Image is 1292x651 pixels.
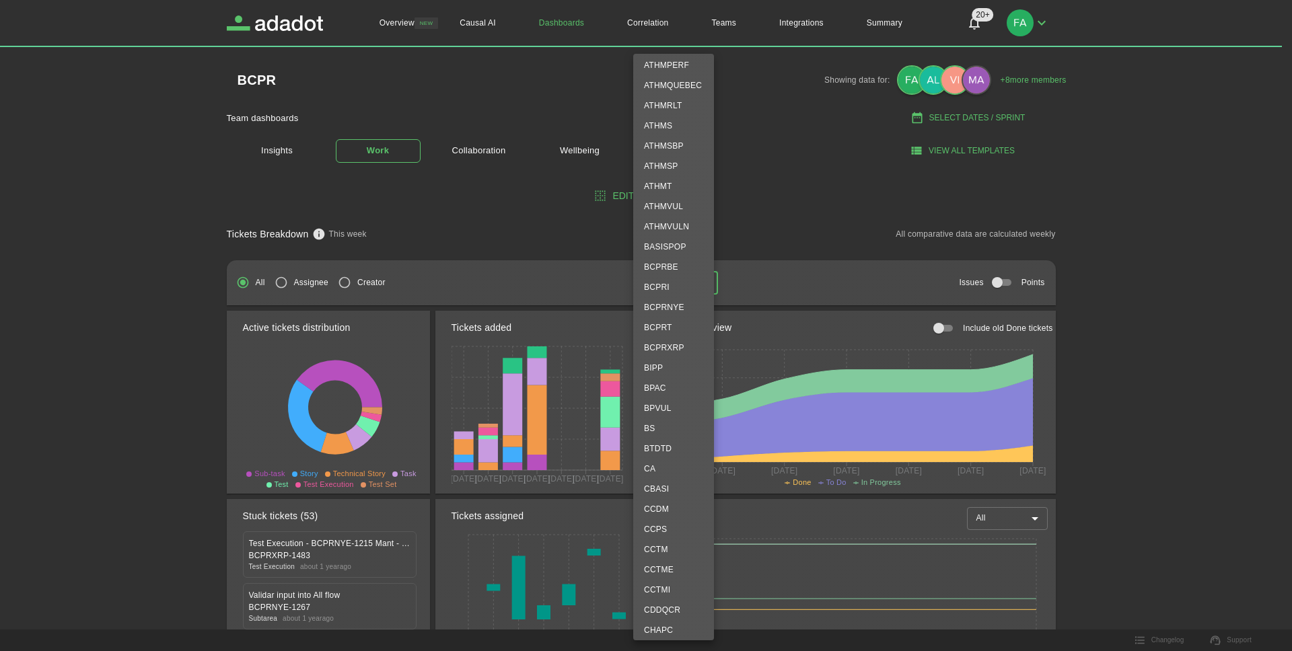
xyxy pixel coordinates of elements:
li: ATHMVUL [633,196,714,217]
li: BTDTD [633,438,714,459]
li: CCTM [633,539,714,560]
li: CDDQCR [633,600,714,620]
li: CHAPC [633,620,714,640]
li: CCTMI [633,580,714,600]
li: BPAC [633,378,714,398]
li: ATHMSBP [633,136,714,156]
li: BASISPOP [633,237,714,257]
li: ATHMRLT [633,95,714,116]
li: ATHMQUEBEC [633,75,714,95]
li: CCPS [633,519,714,539]
li: BS [633,418,714,438]
li: BCPRNYE [633,297,714,317]
li: BCPRI [633,277,714,297]
li: ATHMVULN [633,217,714,237]
li: BCPRBE [633,257,714,277]
li: CBASI [633,479,714,499]
li: ATHMT [633,176,714,196]
li: CCTME [633,560,714,580]
li: BCPRT [633,317,714,338]
li: CA [633,459,714,479]
li: BCPRXRP [633,338,714,358]
li: CCDM [633,499,714,519]
li: ATHMSP [633,156,714,176]
li: BIPP [633,358,714,378]
li: BPVUL [633,398,714,418]
li: ATHMS [633,116,714,136]
li: ATHMPERF [633,55,714,75]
